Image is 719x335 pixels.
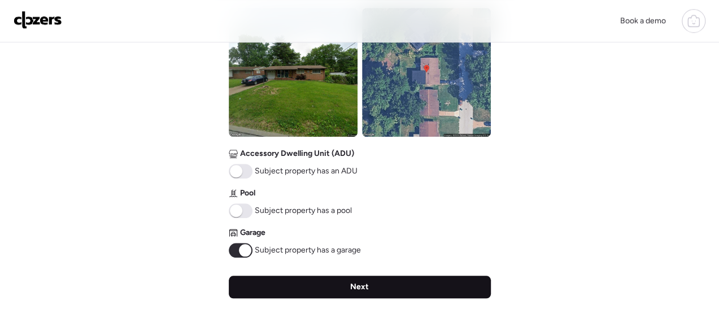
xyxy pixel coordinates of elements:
[255,166,358,177] span: Subject property has an ADU
[240,227,265,238] span: Garage
[240,188,255,199] span: Pool
[350,281,369,293] span: Next
[255,245,361,256] span: Subject property has a garage
[14,11,62,29] img: Logo
[240,148,354,159] span: Accessory Dwelling Unit (ADU)
[620,16,666,25] span: Book a demo
[255,205,352,216] span: Subject property has a pool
